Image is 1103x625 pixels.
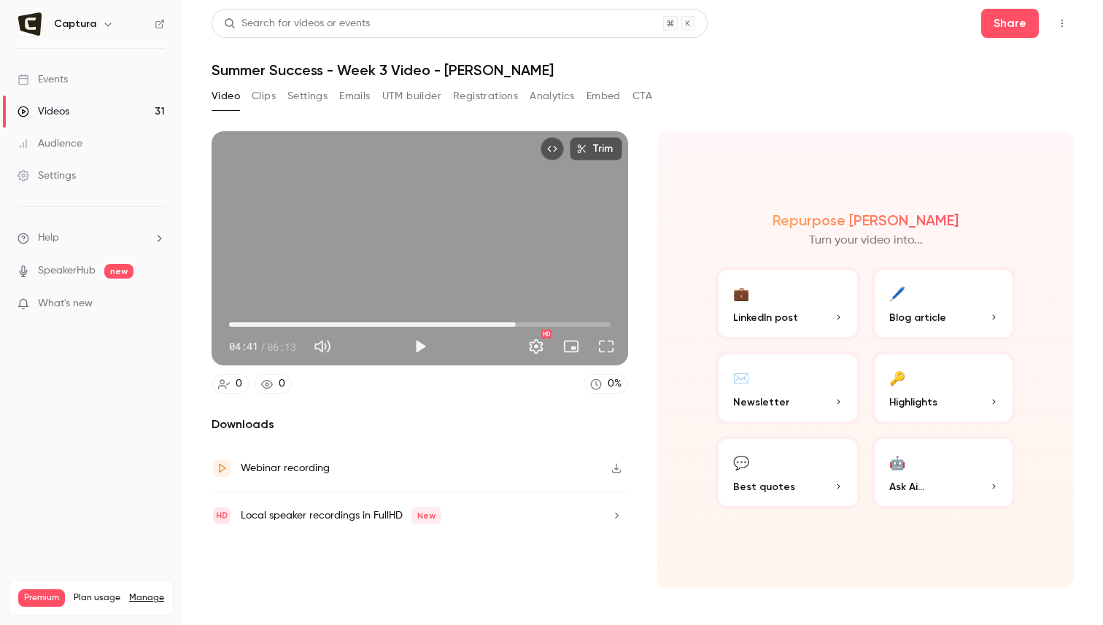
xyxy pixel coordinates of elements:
span: Help [38,230,59,246]
button: Clips [252,85,276,108]
div: Videos [18,104,69,119]
h6: Captura [54,17,96,31]
button: Analytics [530,85,575,108]
iframe: Noticeable Trigger [147,298,165,311]
div: 🖊️ [889,282,905,304]
button: Trim [570,137,622,160]
button: Embed [587,85,621,108]
h1: Summer Success - Week 3 Video - [PERSON_NAME] [212,61,1074,79]
span: 06:13 [267,339,296,354]
span: Blog article [889,310,946,325]
button: Registrations [453,85,518,108]
a: 0 [212,374,249,394]
a: 0 [255,374,292,394]
div: 0 % [608,376,622,392]
div: 04:41 [229,339,296,354]
button: Video [212,85,240,108]
button: Full screen [592,332,621,361]
span: LinkedIn post [733,310,798,325]
span: Premium [18,589,65,607]
button: Share [981,9,1039,38]
img: Captura [18,12,42,36]
span: / [260,339,266,354]
button: Mute [308,332,337,361]
button: Turn on miniplayer [557,332,586,361]
h2: Repurpose [PERSON_NAME] [773,211,959,229]
button: Embed video [541,137,564,160]
div: 🔑 [889,366,905,389]
button: Top Bar Actions [1050,12,1074,35]
button: UTM builder [382,85,441,108]
div: Search for videos or events [224,16,370,31]
div: Events [18,72,68,87]
div: 💼 [733,282,749,304]
div: Webinar recording [241,459,330,477]
span: new [104,264,133,279]
button: 🖊️Blog article [872,267,1016,340]
span: Plan usage [74,592,120,604]
p: Videos [18,607,46,620]
span: Highlights [889,395,937,410]
button: CTA [632,85,652,108]
div: Audience [18,136,82,151]
a: SpeakerHub [38,263,96,279]
li: help-dropdown-opener [18,230,165,246]
span: Newsletter [733,395,789,410]
span: Ask Ai... [889,479,924,494]
div: 💬 [733,451,749,473]
a: Manage [129,592,164,604]
p: / 300 [133,607,164,620]
div: HD [541,330,551,338]
div: 🤖 [889,451,905,473]
button: ✉️Newsletter [716,352,860,424]
div: Settings [18,168,76,183]
button: Settings [287,85,328,108]
button: Emails [339,85,370,108]
a: 0% [584,374,628,394]
button: 🤖Ask Ai... [872,436,1016,509]
button: 💼LinkedIn post [716,267,860,340]
button: 🔑Highlights [872,352,1016,424]
h2: Downloads [212,416,628,433]
div: 0 [236,376,242,392]
button: 💬Best quotes [716,436,860,509]
p: Turn your video into... [809,232,923,249]
button: Settings [522,332,551,361]
button: Play [406,332,435,361]
span: Best quotes [733,479,795,494]
div: ✉️ [733,366,749,389]
span: New [411,507,441,524]
span: What's new [38,296,93,311]
div: Local speaker recordings in FullHD [241,507,441,524]
span: 04:41 [229,339,258,354]
span: 32 [133,609,142,618]
div: 0 [279,376,285,392]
